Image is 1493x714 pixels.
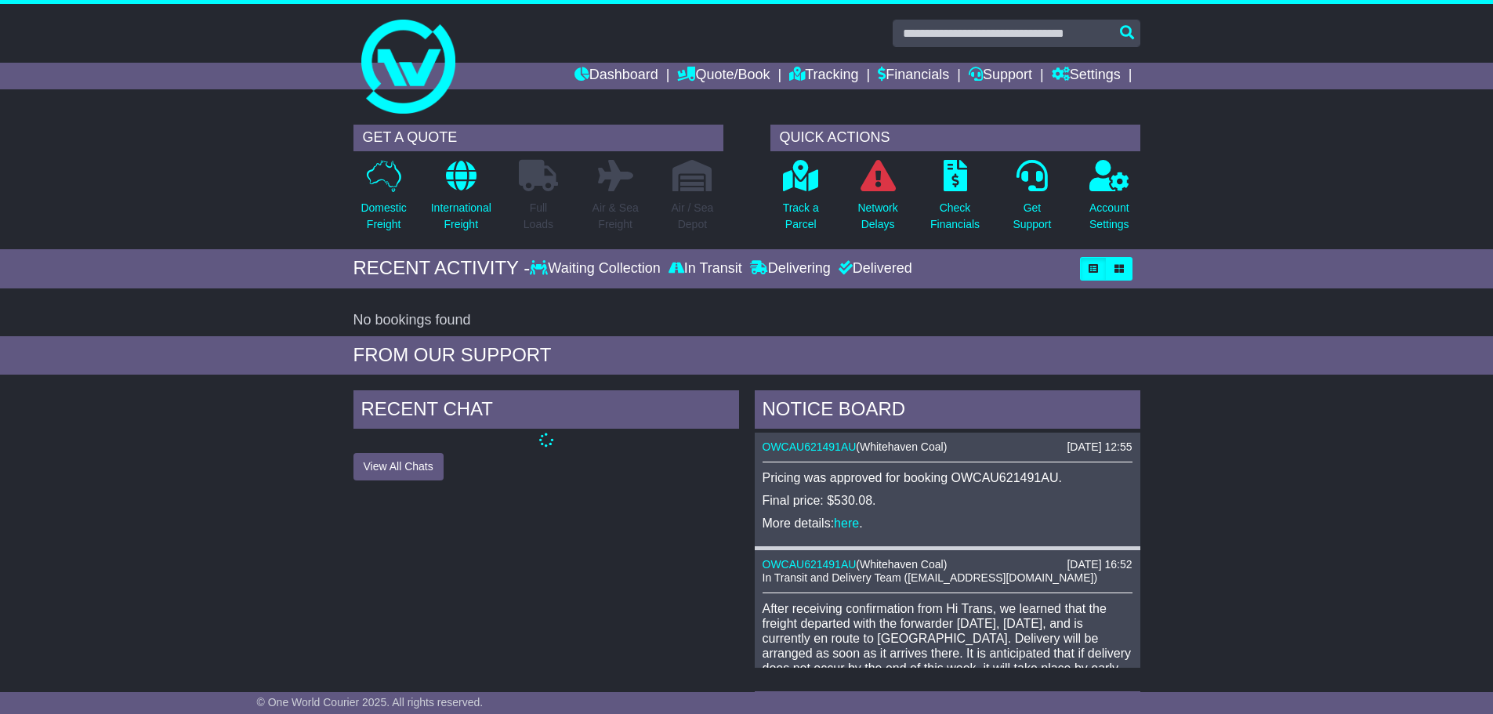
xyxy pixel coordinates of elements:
[763,440,857,453] a: OWCAU621491AU
[763,470,1132,485] p: Pricing was approved for booking OWCAU621491AU.
[763,601,1132,706] p: After receiving confirmation from Hi Trans, we learned that the freight departed with the forward...
[592,200,639,233] p: Air & Sea Freight
[353,453,444,480] button: View All Chats
[763,558,1132,571] div: ( )
[353,125,723,151] div: GET A QUOTE
[835,260,912,277] div: Delivered
[1052,63,1121,89] a: Settings
[430,159,492,241] a: InternationalFreight
[857,200,897,233] p: Network Delays
[1067,558,1132,571] div: [DATE] 16:52
[878,63,949,89] a: Financials
[930,200,980,233] p: Check Financials
[763,493,1132,508] p: Final price: $530.08.
[763,516,1132,531] p: More details: .
[770,125,1140,151] div: QUICK ACTIONS
[665,260,746,277] div: In Transit
[677,63,770,89] a: Quote/Book
[763,558,857,571] a: OWCAU621491AU
[1067,440,1132,454] div: [DATE] 12:55
[763,440,1132,454] div: ( )
[1012,159,1052,241] a: GetSupport
[746,260,835,277] div: Delivering
[783,200,819,233] p: Track a Parcel
[1089,200,1129,233] p: Account Settings
[257,696,484,709] span: © One World Courier 2025. All rights reserved.
[1013,200,1051,233] p: Get Support
[834,516,859,530] a: here
[763,571,1098,584] span: In Transit and Delivery Team ([EMAIL_ADDRESS][DOMAIN_NAME])
[860,440,944,453] span: Whitehaven Coal
[353,390,739,433] div: RECENT CHAT
[353,312,1140,329] div: No bookings found
[361,200,406,233] p: Domestic Freight
[857,159,898,241] a: NetworkDelays
[353,257,531,280] div: RECENT ACTIVITY -
[574,63,658,89] a: Dashboard
[930,159,980,241] a: CheckFinancials
[431,200,491,233] p: International Freight
[530,260,664,277] div: Waiting Collection
[672,200,714,233] p: Air / Sea Depot
[353,344,1140,367] div: FROM OUR SUPPORT
[755,390,1140,433] div: NOTICE BOARD
[789,63,858,89] a: Tracking
[360,159,407,241] a: DomesticFreight
[1089,159,1130,241] a: AccountSettings
[969,63,1032,89] a: Support
[860,558,944,571] span: Whitehaven Coal
[782,159,820,241] a: Track aParcel
[519,200,558,233] p: Full Loads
